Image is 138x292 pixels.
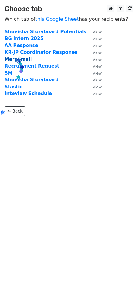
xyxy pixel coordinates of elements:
a: View [86,91,102,96]
a: View [86,43,102,48]
a: View [86,50,102,55]
a: Recruitment Request [5,63,59,69]
small: View [93,50,102,55]
a: this Google Sheet [35,16,79,22]
small: View [93,36,102,41]
small: View [93,43,102,48]
small: View [93,71,102,76]
a: View [86,77,102,83]
a: Inteview Schedule [5,91,52,96]
h3: Choose tab [5,5,133,13]
a: View [86,29,102,35]
p: Which tab of has your recipients? [5,16,133,22]
a: View [86,36,102,41]
iframe: Chat Widget [107,263,138,292]
a: AA Response [5,43,38,48]
a: View [86,70,102,76]
a: KR-JP Coordinator Response [5,50,77,55]
a: ← Back [5,106,25,116]
small: View [93,85,102,89]
a: Shueisha Storyboard [5,77,59,83]
a: View [86,57,102,62]
small: View [93,91,102,96]
a: View [86,63,102,69]
a: BG intern 2025 [5,36,43,41]
a: SM [5,70,13,76]
small: View [93,30,102,34]
a: Shueisha Storyboard Potentials [5,29,86,35]
small: View [93,57,102,62]
a: Stastic [5,84,22,90]
small: View [93,78,102,82]
a: View [86,84,102,90]
small: View [93,64,102,68]
a: Mergemail [5,57,32,62]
